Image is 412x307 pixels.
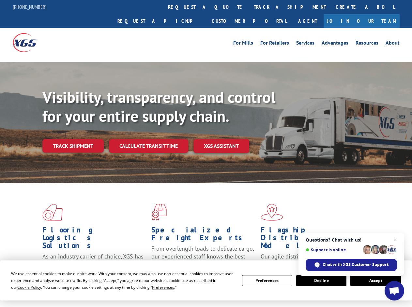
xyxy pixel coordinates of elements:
[151,226,255,245] h1: Specialized Freight Experts
[42,139,104,153] a: Track shipment
[322,40,348,48] a: Advantages
[193,139,249,153] a: XGS ASSISTANT
[17,285,41,290] span: Cookie Policy
[385,281,404,300] div: Open chat
[306,247,360,252] span: Support is online
[13,4,47,10] a: [PHONE_NUMBER]
[292,14,324,28] a: Agent
[109,139,188,153] a: Calculate transit time
[42,253,144,276] span: As an industry carrier of choice, XGS has brought innovation and dedication to flooring logistics...
[151,245,255,274] p: From overlength loads to delicate cargo, our experienced staff knows the best way to move your fr...
[207,14,292,28] a: Customer Portal
[296,40,314,48] a: Services
[391,236,399,244] span: Close chat
[42,87,275,126] b: Visibility, transparency, and control for your entire supply chain.
[386,40,400,48] a: About
[152,285,174,290] span: Preferences
[261,226,365,253] h1: Flagship Distribution Model
[356,40,378,48] a: Resources
[11,270,234,291] div: We use essential cookies to make our site work. With your consent, we may also use non-essential ...
[260,40,289,48] a: For Retailers
[296,275,346,286] button: Decline
[324,14,400,28] a: Join Our Team
[151,204,167,221] img: xgs-icon-focused-on-flooring-red
[306,259,397,271] div: Chat with XGS Customer Support
[42,204,63,221] img: xgs-icon-total-supply-chain-intelligence-red
[261,204,283,221] img: xgs-icon-flagship-distribution-model-red
[113,14,207,28] a: Request a pickup
[306,237,397,243] span: Questions? Chat with us!
[261,253,363,276] span: Our agile distribution network gives you nationwide inventory management on demand.
[242,275,292,286] button: Preferences
[350,275,401,286] button: Accept
[233,40,253,48] a: For Mills
[42,226,146,253] h1: Flooring Logistics Solutions
[323,262,389,268] span: Chat with XGS Customer Support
